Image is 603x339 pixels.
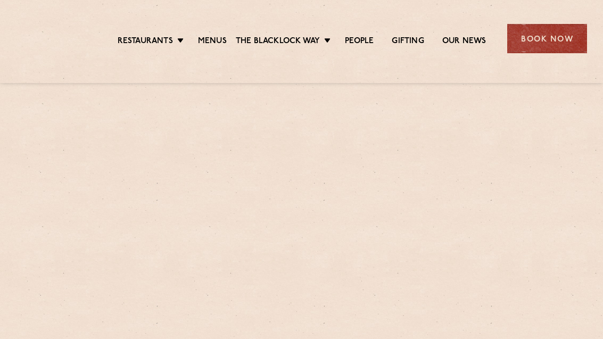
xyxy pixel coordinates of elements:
[507,24,587,53] div: Book Now
[442,36,486,47] a: Our News
[118,36,173,47] a: Restaurants
[16,10,102,67] img: svg%3E
[345,36,374,47] a: People
[236,36,320,47] a: The Blacklock Way
[198,36,227,47] a: Menus
[392,36,424,47] a: Gifting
